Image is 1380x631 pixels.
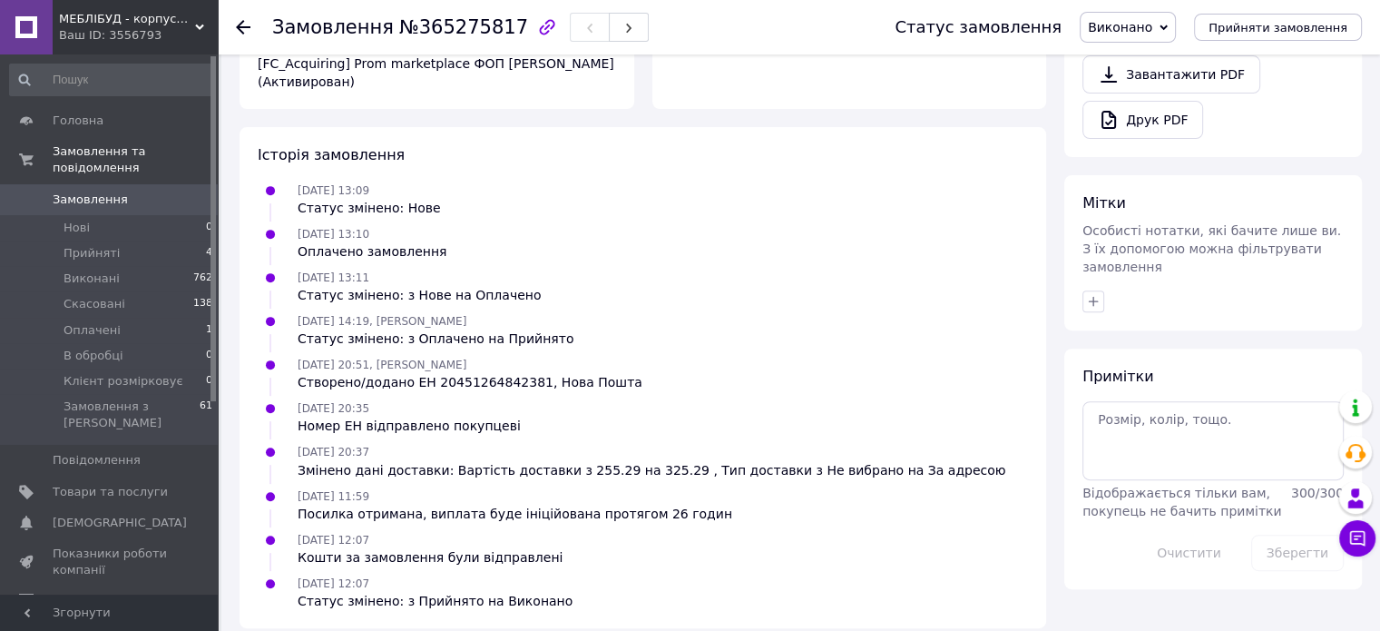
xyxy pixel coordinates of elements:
[53,143,218,176] span: Замовлення та повідомлення
[1082,194,1126,212] span: Мітки
[1082,55,1260,94] a: Завантажити PDF
[64,322,121,339] span: Оплачені
[298,330,573,348] div: Статус змінено: з Оплачено на Прийнято
[298,505,732,523] div: Посилка отримана, виплата буде ініційована протягом 26 годин
[236,18,250,36] div: Повернутися назад
[1082,486,1281,518] span: Відображається тільки вам, покупець не бачить примітки
[1291,486,1344,500] span: 300 / 300
[53,515,187,531] span: [DEMOGRAPHIC_DATA]
[64,245,120,261] span: Прийняті
[193,296,212,312] span: 138
[53,546,168,578] span: Показники роботи компанії
[53,484,168,500] span: Товари та послуги
[206,245,212,261] span: 4
[64,296,125,312] span: Скасовані
[64,373,183,389] span: Клієнт розмірковує
[399,16,528,38] span: №365275817
[298,402,369,415] span: [DATE] 20:35
[258,33,616,91] div: Кошти зараховані на розрахунковий рахунок
[53,113,103,129] span: Головна
[298,286,541,304] div: Статус змінено: з Нове на Оплачено
[298,199,441,217] div: Статус змінено: Нове
[298,359,466,371] span: [DATE] 20:51, [PERSON_NAME]
[9,64,214,96] input: Пошук
[272,16,394,38] span: Замовлення
[298,446,369,458] span: [DATE] 20:37
[200,399,212,431] span: 61
[298,534,369,547] span: [DATE] 12:07
[193,271,212,287] span: 762
[1209,21,1347,35] span: Прийняти замовлення
[298,315,466,328] span: [DATE] 14:19, [PERSON_NAME]
[206,373,212,389] span: 0
[298,417,521,435] div: Номер ЕН відправлено покупцеві
[206,322,212,339] span: 1
[298,184,369,197] span: [DATE] 13:09
[53,593,100,609] span: Відгуки
[64,220,90,236] span: Нові
[298,548,563,567] div: Кошти за замовлення були відправлені
[53,192,128,208] span: Замовлення
[1082,101,1203,139] a: Друк PDF
[1082,223,1341,274] span: Особисті нотатки, які бачите лише ви. З їх допомогою можна фільтрувати замовлення
[59,11,195,27] span: МЕБЛІБУД - корпусні меблі від виробника
[206,220,212,236] span: 0
[206,348,212,364] span: 0
[298,461,1006,479] div: Змінено дані доставки: Вартість доставки з 255.29 на 325.29 , Тип доставки з Не вибрано на За адр...
[1194,14,1362,41] button: Прийняти замовлення
[258,146,405,163] span: Історія замовлення
[298,577,369,590] span: [DATE] 12:07
[298,490,369,503] span: [DATE] 11:59
[895,18,1062,36] div: Статус замовлення
[53,452,141,468] span: Повідомлення
[298,242,446,261] div: Оплачено замовлення
[258,54,616,91] div: [FC_Acquiring] Prom marketplace ФОП [PERSON_NAME] (Активирован)
[298,271,369,284] span: [DATE] 13:11
[1339,520,1375,557] button: Чат з покупцем
[64,271,120,287] span: Виконані
[1088,20,1152,35] span: Виконано
[298,228,369,241] span: [DATE] 13:10
[64,399,200,431] span: Замовлення з [PERSON_NAME]
[298,592,573,610] div: Статус змінено: з Прийнято на Виконано
[298,373,642,391] div: Створено/додано ЕН 20451264842381, Нова Пошта
[1082,368,1153,385] span: Примітки
[59,27,218,44] div: Ваш ID: 3556793
[64,348,123,364] span: В обробці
